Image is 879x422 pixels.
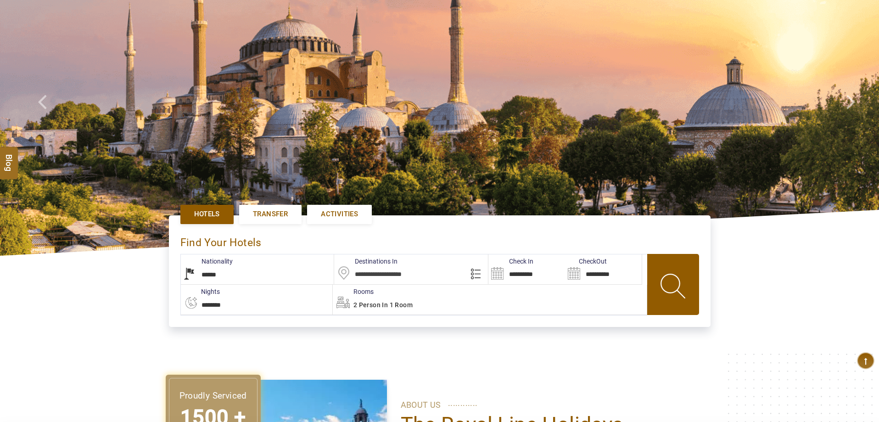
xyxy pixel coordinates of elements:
label: nights [180,287,220,296]
label: CheckOut [565,257,607,266]
input: Search [565,254,642,284]
label: Rooms [333,287,374,296]
div: Find Your Hotels [180,227,699,254]
span: ............ [448,396,478,410]
label: Destinations In [334,257,398,266]
p: ABOUT US [401,398,708,412]
a: Activities [307,205,372,224]
span: Blog [3,154,15,162]
span: 2 Person in 1 Room [353,301,413,309]
span: Hotels [194,209,220,219]
span: Transfer [253,209,288,219]
label: Nationality [181,257,233,266]
input: Search [488,254,565,284]
a: Hotels [180,205,234,224]
span: Activities [321,209,358,219]
a: Transfer [239,205,302,224]
label: Check In [488,257,533,266]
